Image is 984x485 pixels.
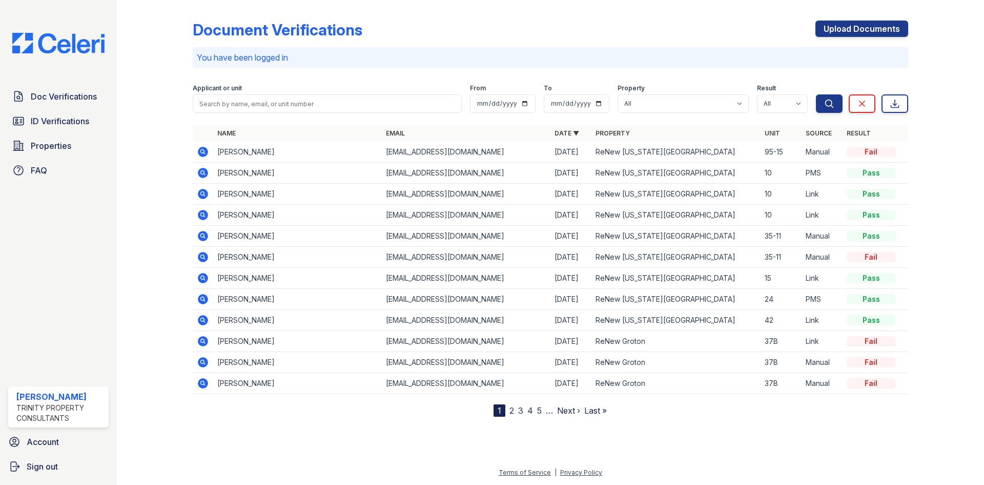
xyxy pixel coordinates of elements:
[847,315,896,325] div: Pass
[765,129,780,137] a: Unit
[382,289,550,310] td: [EMAIL_ADDRESS][DOMAIN_NAME]
[550,268,591,289] td: [DATE]
[847,336,896,346] div: Fail
[806,129,832,137] a: Source
[802,184,843,205] td: Link
[815,21,908,37] a: Upload Documents
[591,289,760,310] td: ReNew [US_STATE][GEOGRAPHIC_DATA]
[8,111,109,131] a: ID Verifications
[591,331,760,352] td: ReNew Groton
[537,405,542,416] a: 5
[382,310,550,331] td: [EMAIL_ADDRESS][DOMAIN_NAME]
[382,247,550,268] td: [EMAIL_ADDRESS][DOMAIN_NAME]
[213,142,382,163] td: [PERSON_NAME]
[761,163,802,184] td: 10
[802,373,843,394] td: Manual
[499,469,551,476] a: Terms of Service
[761,289,802,310] td: 24
[382,205,550,226] td: [EMAIL_ADDRESS][DOMAIN_NAME]
[382,184,550,205] td: [EMAIL_ADDRESS][DOMAIN_NAME]
[213,163,382,184] td: [PERSON_NAME]
[761,373,802,394] td: 37B
[761,142,802,163] td: 95-15
[546,404,553,417] span: …
[550,310,591,331] td: [DATE]
[761,226,802,247] td: 35-11
[217,129,236,137] a: Name
[847,294,896,304] div: Pass
[847,210,896,220] div: Pass
[193,84,242,92] label: Applicant or unit
[591,310,760,331] td: ReNew [US_STATE][GEOGRAPHIC_DATA]
[802,310,843,331] td: Link
[382,268,550,289] td: [EMAIL_ADDRESS][DOMAIN_NAME]
[382,163,550,184] td: [EMAIL_ADDRESS][DOMAIN_NAME]
[560,469,602,476] a: Privacy Policy
[550,163,591,184] td: [DATE]
[847,168,896,178] div: Pass
[557,405,580,416] a: Next ›
[527,405,533,416] a: 4
[757,84,776,92] label: Result
[518,405,523,416] a: 3
[802,268,843,289] td: Link
[555,129,579,137] a: Date ▼
[761,268,802,289] td: 15
[213,205,382,226] td: [PERSON_NAME]
[802,163,843,184] td: PMS
[213,247,382,268] td: [PERSON_NAME]
[802,247,843,268] td: Manual
[802,331,843,352] td: Link
[382,226,550,247] td: [EMAIL_ADDRESS][DOMAIN_NAME]
[197,51,904,64] p: You have been logged in
[386,129,405,137] a: Email
[27,460,58,473] span: Sign out
[847,231,896,241] div: Pass
[847,273,896,283] div: Pass
[761,331,802,352] td: 37B
[591,247,760,268] td: ReNew [US_STATE][GEOGRAPHIC_DATA]
[802,352,843,373] td: Manual
[761,205,802,226] td: 10
[550,373,591,394] td: [DATE]
[550,205,591,226] td: [DATE]
[213,184,382,205] td: [PERSON_NAME]
[847,189,896,199] div: Pass
[213,226,382,247] td: [PERSON_NAME]
[847,129,871,137] a: Result
[8,160,109,181] a: FAQ
[802,205,843,226] td: Link
[550,247,591,268] td: [DATE]
[802,142,843,163] td: Manual
[8,135,109,156] a: Properties
[591,226,760,247] td: ReNew [US_STATE][GEOGRAPHIC_DATA]
[802,226,843,247] td: Manual
[591,352,760,373] td: ReNew Groton
[382,373,550,394] td: [EMAIL_ADDRESS][DOMAIN_NAME]
[382,142,550,163] td: [EMAIL_ADDRESS][DOMAIN_NAME]
[761,247,802,268] td: 35-11
[213,310,382,331] td: [PERSON_NAME]
[847,252,896,262] div: Fail
[847,378,896,389] div: Fail
[31,164,47,177] span: FAQ
[550,184,591,205] td: [DATE]
[591,373,760,394] td: ReNew Groton
[550,352,591,373] td: [DATE]
[596,129,630,137] a: Property
[591,205,760,226] td: ReNew [US_STATE][GEOGRAPHIC_DATA]
[802,289,843,310] td: PMS
[382,352,550,373] td: [EMAIL_ADDRESS][DOMAIN_NAME]
[193,94,462,113] input: Search by name, email, or unit number
[584,405,607,416] a: Last »
[847,357,896,367] div: Fail
[761,352,802,373] td: 37B
[213,331,382,352] td: [PERSON_NAME]
[193,21,362,39] div: Document Verifications
[31,90,97,103] span: Doc Verifications
[382,331,550,352] td: [EMAIL_ADDRESS][DOMAIN_NAME]
[761,310,802,331] td: 42
[847,147,896,157] div: Fail
[4,456,113,477] a: Sign out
